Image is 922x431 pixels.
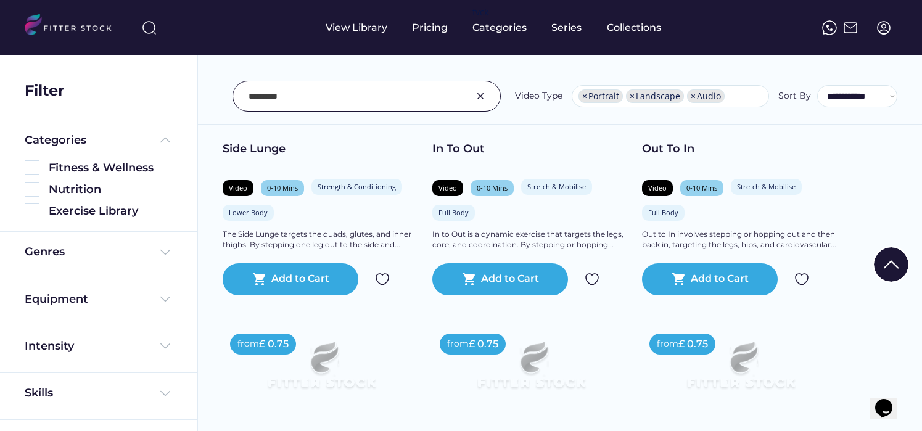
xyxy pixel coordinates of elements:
div: fvck [472,6,488,18]
div: Filter [25,80,64,101]
img: Frame%2051.svg [843,20,858,35]
img: Group%201000002322%20%281%29.svg [874,247,908,282]
div: Full Body [648,208,678,217]
div: Exercise Library [49,203,173,219]
div: Equipment [25,292,88,307]
span: × [630,92,635,101]
img: Frame%20%284%29.svg [158,386,173,401]
div: Intensity [25,339,74,354]
div: In To Out [432,141,630,157]
img: Frame%2079%20%281%29.svg [452,326,610,415]
div: Full Body [438,208,469,217]
img: Frame%20%284%29.svg [158,339,173,353]
div: from [657,338,678,350]
div: Genres [25,244,65,260]
div: Video [229,183,247,192]
div: In to Out is a dynamic exercise that targets the legs, core, and coordination. By stepping or hop... [432,229,630,250]
div: Add to Cart [691,272,749,287]
div: Sort By [778,90,811,102]
img: LOGO.svg [25,14,122,39]
div: Categories [472,21,527,35]
iframe: chat widget [870,382,910,419]
div: Out To In [642,141,839,157]
div: Series [551,21,582,35]
span: × [691,92,696,101]
img: Group%201000002324.svg [585,272,599,287]
div: Fitness & Wellness [49,160,173,176]
img: Group%201000002324.svg [794,272,809,287]
li: Audio [687,89,725,103]
img: Group%201000002324.svg [375,272,390,287]
img: meteor-icons_whatsapp%20%281%29.svg [822,20,837,35]
img: Rectangle%205126.svg [25,203,39,218]
img: profile-circle.svg [876,20,891,35]
img: Group%201000002326.svg [473,89,488,104]
div: Categories [25,133,86,148]
img: Frame%2079%20%281%29.svg [242,326,400,415]
div: from [237,338,259,350]
div: Add to Cart [271,272,329,287]
li: Landscape [626,89,684,103]
button: shopping_cart [672,272,686,287]
div: Pricing [412,21,448,35]
img: Rectangle%205126.svg [25,182,39,197]
div: £ 0.75 [678,337,708,351]
div: Stretch & Mobilise [527,182,586,191]
div: Lower Body [229,208,268,217]
div: £ 0.75 [259,337,289,351]
div: Stretch & Mobilise [737,182,796,191]
div: 0-10 Mins [477,183,508,192]
img: Frame%2079%20%281%29.svg [662,326,820,415]
div: Video [648,183,667,192]
button: shopping_cart [252,272,267,287]
div: Skills [25,385,56,401]
div: 0-10 Mins [686,183,717,192]
img: Frame%20%284%29.svg [158,245,173,260]
div: View Library [326,21,387,35]
div: 0-10 Mins [267,183,298,192]
img: Rectangle%205126.svg [25,160,39,175]
div: The Side Lunge targets the quads, glutes, and inner thighs. By stepping one leg out to the side a... [223,229,420,250]
img: search-normal%203.svg [142,20,157,35]
div: Out to In involves stepping or hopping out and then back in, targeting the legs, hips, and cardio... [642,229,839,250]
div: Side Lunge [223,141,420,157]
div: Add to Cart [481,272,539,287]
span: × [582,92,587,101]
img: Frame%20%284%29.svg [158,292,173,306]
div: Collections [607,21,661,35]
div: Nutrition [49,182,173,197]
div: Video Type [515,90,562,102]
button: shopping_cart [462,272,477,287]
li: Portrait [578,89,623,103]
div: Strength & Conditioning [318,182,396,191]
img: Frame%20%285%29.svg [158,133,173,147]
div: Video [438,183,457,192]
